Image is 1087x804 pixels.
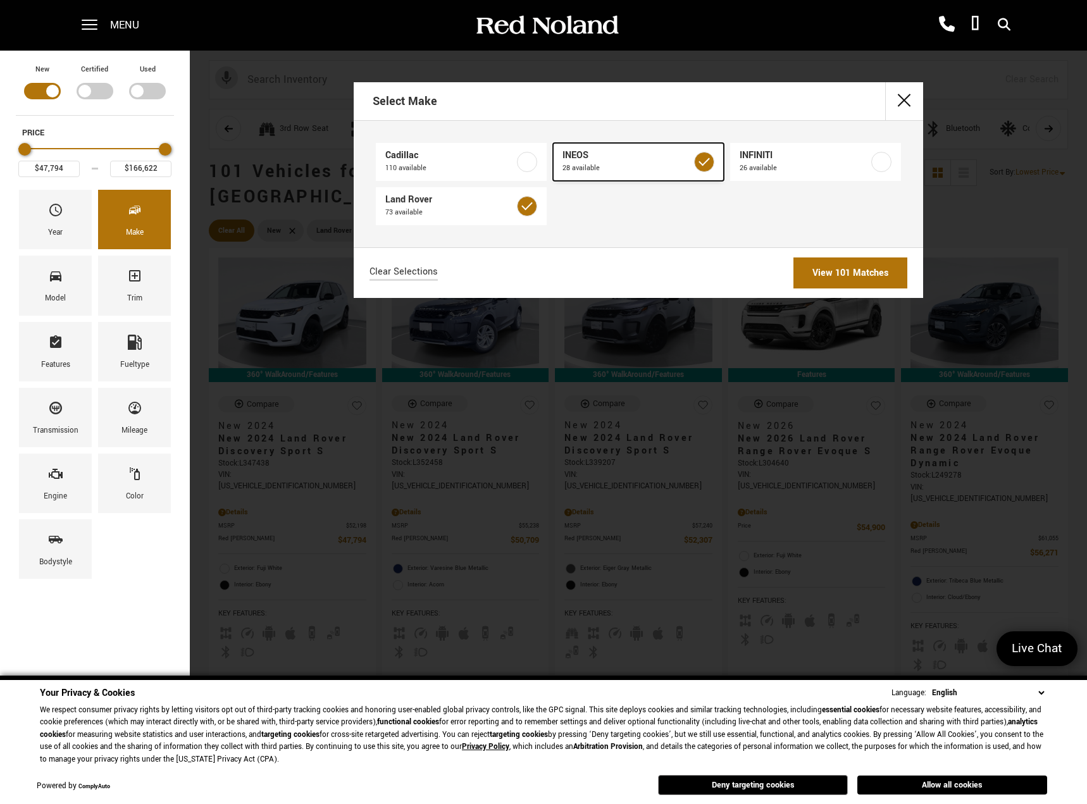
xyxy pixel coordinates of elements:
div: Color [126,490,144,504]
div: BodystyleBodystyle [19,519,92,579]
a: Clear Selections [370,266,438,281]
a: View 101 Matches [793,257,907,288]
div: Transmission [33,424,78,438]
div: Powered by [37,782,110,791]
strong: targeting cookies [490,729,548,740]
div: FueltypeFueltype [98,322,171,381]
strong: analytics cookies [40,717,1038,740]
div: Engine [44,490,67,504]
button: Allow all cookies [857,776,1047,795]
div: TransmissionTransmission [19,388,92,447]
select: Language Select [929,686,1047,700]
input: Maximum [110,161,171,177]
span: INEOS [562,149,692,162]
span: Cadillac [385,149,514,162]
div: MileageMileage [98,388,171,447]
span: Color [127,463,142,490]
a: Privacy Policy [462,741,509,752]
button: close [885,82,923,120]
a: Cadillac110 available [376,143,547,181]
span: Your Privacy & Cookies [40,686,135,700]
label: Used [140,63,156,76]
span: Transmission [48,397,63,424]
input: Minimum [18,161,80,177]
span: Live Chat [1005,640,1069,657]
strong: essential cookies [822,705,879,715]
img: Red Noland Auto Group [474,15,619,37]
p: We respect consumer privacy rights by letting visitors opt out of third-party tracking cookies an... [40,704,1047,766]
span: Features [48,331,63,358]
span: 73 available [385,206,514,219]
div: Trim [127,292,142,306]
button: Deny targeting cookies [658,775,848,795]
a: Live Chat [997,631,1078,666]
div: Maximum Price [159,143,171,156]
span: Mileage [127,397,142,424]
div: Bodystyle [39,555,72,569]
strong: functional cookies [377,717,439,727]
span: Year [48,199,63,226]
span: Land Rover [385,194,514,206]
span: 26 available [740,162,869,175]
div: ModelModel [19,256,92,315]
strong: targeting cookies [261,729,320,740]
div: Features [41,358,70,372]
div: Year [48,226,63,240]
div: Make [126,226,144,240]
label: New [35,63,49,76]
span: Trim [127,265,142,292]
a: INFINITI26 available [730,143,901,181]
div: Price [18,139,171,177]
div: TrimTrim [98,256,171,315]
label: Certified [81,63,108,76]
a: ComplyAuto [78,782,110,791]
div: MakeMake [98,190,171,249]
div: Fueltype [120,358,149,372]
div: Filter by Vehicle Type [16,63,174,115]
strong: Arbitration Provision [573,741,643,752]
h5: Price [22,127,168,139]
span: Make [127,199,142,226]
div: Language: [891,689,926,697]
span: 28 available [562,162,692,175]
div: ColorColor [98,454,171,513]
div: FeaturesFeatures [19,322,92,381]
span: Engine [48,463,63,490]
a: Land Rover73 available [376,187,547,225]
a: INEOS28 available [553,143,724,181]
span: 110 available [385,162,514,175]
div: Mileage [121,424,147,438]
div: EngineEngine [19,454,92,513]
h2: Select Make [373,83,437,119]
div: Minimum Price [18,143,31,156]
span: Fueltype [127,331,142,358]
span: Bodystyle [48,529,63,555]
span: INFINITI [740,149,869,162]
div: YearYear [19,190,92,249]
div: Model [45,292,66,306]
span: Model [48,265,63,292]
